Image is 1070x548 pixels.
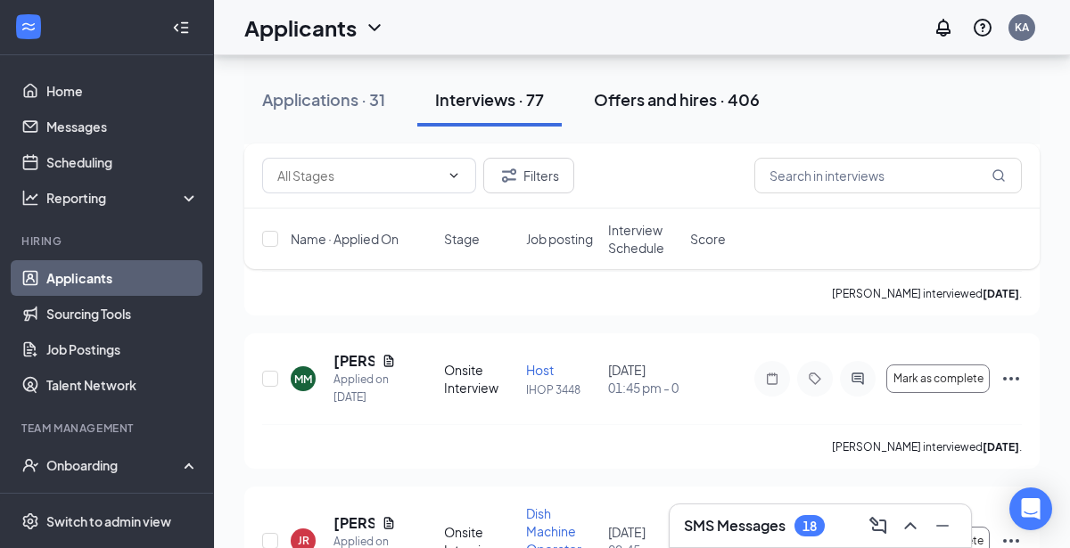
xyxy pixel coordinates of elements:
svg: Document [382,516,396,530]
input: All Stages [277,166,440,185]
div: Team Management [21,421,195,436]
svg: Note [761,372,783,386]
a: Talent Network [46,367,199,403]
a: Sourcing Tools [46,296,199,331]
h5: [PERSON_NAME] [333,513,374,533]
p: [PERSON_NAME] interviewed . [832,286,1022,301]
div: Onsite Interview [444,361,515,397]
a: Home [46,73,199,109]
div: Offers and hires · 406 [594,88,760,110]
button: ComposeMessage [864,511,893,540]
p: IHOP 3448 [526,382,597,397]
div: KA [1015,20,1029,35]
h3: SMS Messages [684,516,786,536]
svg: Tag [804,372,826,386]
svg: UserCheck [21,456,39,474]
a: Applicants [46,260,199,296]
svg: Minimize [932,515,953,536]
span: Score [690,230,726,248]
span: 01:45 pm - 02:00 pm [608,379,679,397]
svg: Settings [21,512,39,530]
div: Interviews · 77 [435,88,544,110]
svg: ChevronDown [364,17,385,38]
span: Host [526,362,554,378]
svg: Filter [498,165,520,186]
svg: ActiveChat [847,372,868,386]
p: [PERSON_NAME] interviewed . [832,439,1022,454]
svg: Ellipses [1000,368,1022,389]
div: Open Intercom Messenger [1009,487,1052,530]
svg: Collapse [172,19,190,37]
span: Stage [444,230,480,248]
b: [DATE] [983,287,1019,300]
svg: Analysis [21,189,39,207]
input: Search in interviews [754,158,1022,193]
button: Mark as complete [886,364,990,393]
div: Switch to admin view [46,512,171,530]
span: Mark as complete [893,372,984,385]
h1: Applicants [244,12,357,43]
b: [DATE] [983,440,1019,454]
div: Reporting [46,189,200,207]
a: Messages [46,109,199,144]
svg: QuestionInfo [972,17,993,38]
div: JR [298,533,309,548]
div: 18 [802,519,817,534]
a: Scheduling [46,144,199,180]
svg: Document [382,354,396,368]
div: MM [294,372,312,387]
span: Job posting [526,230,593,248]
svg: Notifications [933,17,954,38]
button: Minimize [928,511,957,540]
h5: [PERSON_NAME] [333,351,374,371]
span: Interview Schedule [608,221,679,257]
svg: ComposeMessage [868,515,889,536]
svg: ChevronUp [900,515,921,536]
svg: ChevronDown [447,168,461,183]
div: Hiring [21,233,195,249]
a: Overview [46,483,199,519]
div: Onboarding [46,456,184,474]
svg: WorkstreamLogo [20,18,37,36]
a: Job Postings [46,331,199,367]
span: Name · Applied On [291,230,399,248]
svg: MagnifyingGlass [992,168,1006,183]
div: Applications · 31 [262,88,385,110]
div: [DATE] [608,361,679,397]
button: ChevronUp [896,511,925,540]
div: Applied on [DATE] [333,371,396,406]
button: Filter Filters [483,158,574,193]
